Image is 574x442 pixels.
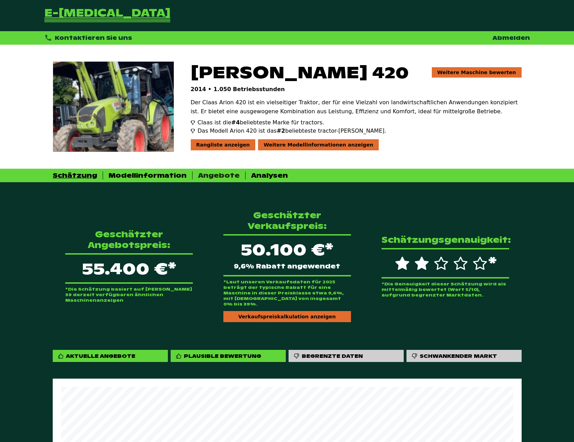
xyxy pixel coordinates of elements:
[492,34,530,42] a: Abmelden
[382,235,509,245] p: Schätzungsgenauigkeit:
[191,61,409,83] span: [PERSON_NAME] 420
[251,171,288,179] div: Analysen
[191,86,522,92] p: 2014 • 1.050 Betriebsstunden
[65,253,193,284] p: 55.400 €*
[198,171,240,179] div: Angebote
[277,127,285,134] span: #2
[65,229,193,250] p: Geschätzter Angebotspreis:
[223,279,351,307] p: *Laut unseren Verkaufsdaten für 2025 beträgt der typische Rabatt für eine Maschine in dieser Prei...
[258,139,379,150] div: Weitere Modellinformationen anzeigen
[223,234,351,276] div: 50.100 €*
[53,171,97,179] div: Schätzung
[231,119,240,126] span: #4
[65,286,193,303] p: *Die Schätzung basiert auf [PERSON_NAME] 39 derzeit verfügbaren ähnlichen Maschinenanzeigen
[198,127,386,135] span: Das Modell Arion 420 ist das beliebteste tractor-[PERSON_NAME].
[53,350,168,362] div: Aktuelle Angebote
[382,281,509,298] p: *Die Genauigkeit dieser Schätzung wird als mittelmäßig bewertet (Wert 5/10), aufgrund begrenzter ...
[302,353,363,359] div: Begrenzte Daten
[406,350,522,362] div: Schwankender Markt
[234,263,340,269] span: 9,6% Rabatt angewendet
[432,67,522,78] a: Weitere Maschine bewerten
[53,62,174,152] img: Claas Arion 420
[289,350,404,362] div: Begrenzte Daten
[171,350,286,362] div: Plausible Bewertung
[44,8,170,23] a: Zurück zur Startseite
[223,311,351,322] div: Verkaufspreiskalkulation anzeigen
[109,171,187,179] div: Modellinformation
[223,210,351,231] p: Geschätzter Verkaufspreis:
[66,353,135,359] div: Aktuelle Angebote
[420,353,497,359] div: Schwankender Markt
[198,118,324,127] span: Claas ist die beliebteste Marke für tractors.
[191,139,256,150] div: Rangliste anzeigen
[191,98,522,116] p: Der Claas Arion 420 ist ein vielseitiger Traktor, der für eine Vielzahl von landwirtschaftlichen ...
[55,34,132,42] span: Kontaktieren Sie uns
[44,34,132,42] div: Kontaktieren Sie uns
[184,353,261,359] div: Plausible Bewertung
